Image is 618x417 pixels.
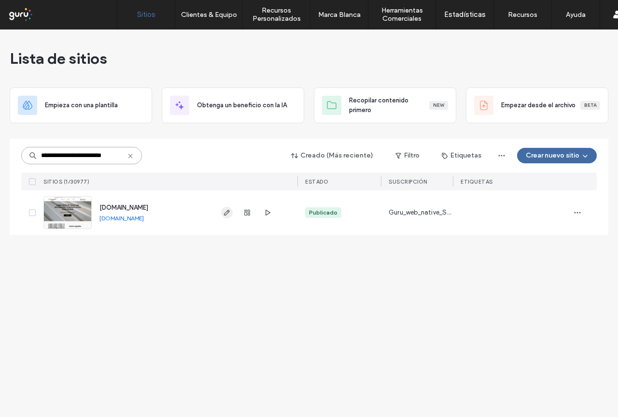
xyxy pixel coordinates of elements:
span: ETIQUETAS [461,178,493,185]
label: Recursos Personalizados [243,6,310,23]
label: Sitios [137,10,155,19]
div: New [429,101,448,110]
a: [DOMAIN_NAME] [99,215,144,222]
button: Crear nuevo sitio [517,148,597,163]
button: Filtro [386,148,429,163]
span: Lista de sitios [10,49,107,68]
label: Ayuda [566,11,586,19]
span: Suscripción [389,178,427,185]
span: Empieza con una plantilla [45,101,118,110]
button: Etiquetas [433,148,490,163]
label: Estadísticas [444,10,486,19]
span: SITIOS (1/30977) [43,178,89,185]
div: Beta [580,101,600,110]
label: Clientes & Equipo [181,11,237,19]
span: Obtenga un beneficio con la IA [197,101,287,110]
div: Recopilar contenido primeroNew [314,87,456,123]
span: Ayuda [21,7,47,15]
div: Empezar desde el archivoBeta [466,87,608,123]
div: Publicado [309,208,337,217]
a: [DOMAIN_NAME] [99,204,148,211]
span: Empezar desde el archivo [501,101,576,110]
label: Recursos [508,11,537,19]
button: Creado (Más reciente) [283,148,382,163]
div: Obtenga un beneficio con la IA [162,87,304,123]
label: Herramientas Comerciales [368,6,435,23]
span: Guru_web_native_Standard [389,208,453,217]
span: Recopilar contenido primero [349,96,429,115]
span: ESTADO [305,178,328,185]
label: Marca Blanca [318,11,361,19]
div: Empieza con una plantilla [10,87,152,123]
